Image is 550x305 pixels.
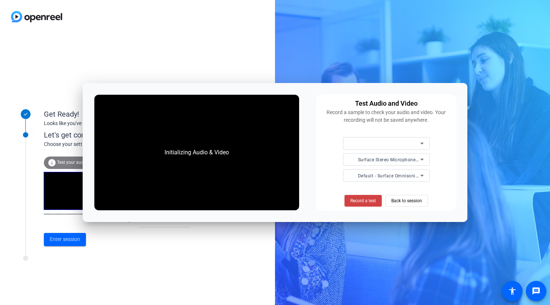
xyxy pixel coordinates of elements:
[44,140,205,148] div: Choose your settings
[344,195,382,207] button: Record a test
[44,129,205,140] div: Let's get connected.
[532,287,540,295] mat-icon: message
[157,141,236,164] div: Initializing Audio & Video
[57,160,108,165] span: Test your audio and video
[48,158,56,167] mat-icon: info
[358,173,507,178] span: Default - Surface Omnisonic Speakers (Surface High Definition Audio)
[44,120,190,127] div: Looks like you've been invited to join
[50,236,80,243] span: Enter session
[44,109,190,120] div: Get Ready!
[385,195,428,207] button: Back to session
[350,197,376,204] span: Record a test
[391,194,422,208] span: Back to session
[320,109,452,124] div: Record a sample to check your audio and video. Your recording will not be saved anywhere.
[355,98,418,109] div: Test Audio and Video
[358,157,486,162] span: Surface Stereo Microphones (Surface High Definition Audio)
[508,287,517,295] mat-icon: accessibility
